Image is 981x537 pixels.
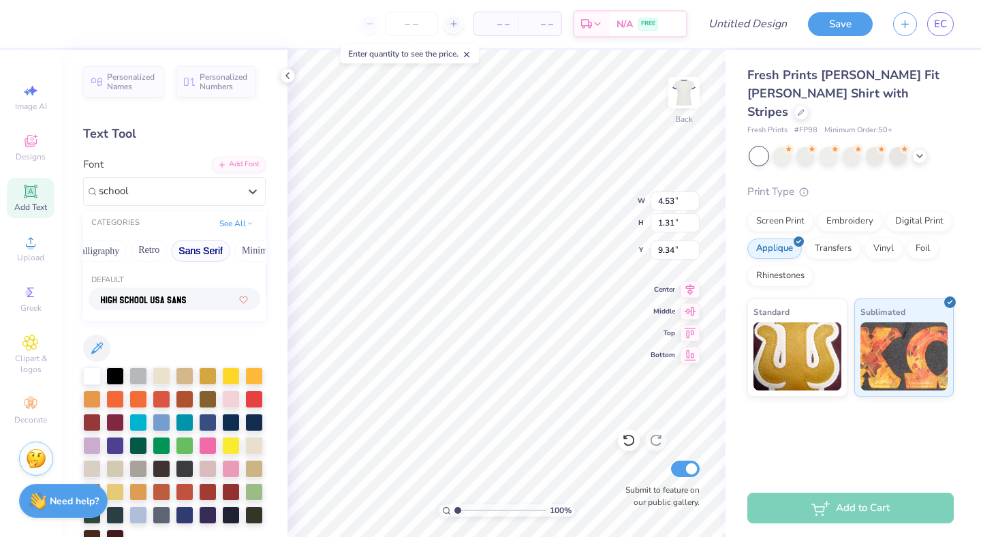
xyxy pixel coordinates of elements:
span: Personalized Names [107,72,155,91]
span: Fresh Prints [747,125,788,136]
span: Upload [17,252,44,263]
span: Add Text [14,202,47,213]
span: – – [482,17,510,31]
span: Clipart & logos [7,353,54,375]
span: – – [526,17,553,31]
span: Center [651,285,675,294]
span: Personalized Numbers [200,72,248,91]
span: Middle [651,307,675,316]
img: High School USA Sans [101,295,186,305]
button: Save [808,12,873,36]
div: Rhinestones [747,266,813,286]
button: See All [215,217,258,230]
span: Decorate [14,414,47,425]
span: 100 % [550,504,572,517]
div: Enter quantity to see the price. [341,44,479,63]
label: Submit to feature on our public gallery. [618,484,700,508]
input: Untitled Design [698,10,798,37]
span: Greek [20,303,42,313]
span: Fresh Prints [PERSON_NAME] Fit [PERSON_NAME] Shirt with Stripes [747,67,939,120]
span: N/A [617,17,633,31]
span: Bottom [651,350,675,360]
div: Back [675,113,693,125]
button: Minimal [234,240,282,262]
div: Foil [907,239,939,259]
img: Back [670,79,698,106]
div: Add Font [212,157,266,172]
span: Designs [16,151,46,162]
div: CATEGORIES [91,217,140,229]
div: Text Tool [83,125,266,143]
div: Print Type [747,184,954,200]
span: Minimum Order: 50 + [824,125,892,136]
div: Transfers [806,239,860,259]
button: Sans Serif [171,240,230,262]
span: FREE [641,19,655,29]
label: Font [83,157,104,172]
button: Calligraphy [67,240,127,262]
a: EC [927,12,954,36]
span: Image AI [15,101,47,112]
div: Screen Print [747,211,813,232]
strong: Need help? [50,495,99,508]
div: Digital Print [886,211,952,232]
div: Applique [747,239,802,259]
div: Embroidery [817,211,882,232]
span: # FP98 [794,125,817,136]
div: Vinyl [865,239,903,259]
span: Sublimated [860,305,905,319]
img: Sublimated [860,322,948,390]
input: – – [385,12,438,36]
img: Standard [753,322,841,390]
div: Default [83,275,266,286]
button: Retro [131,240,167,262]
span: Top [651,328,675,338]
span: Standard [753,305,790,319]
span: EC [934,16,947,32]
